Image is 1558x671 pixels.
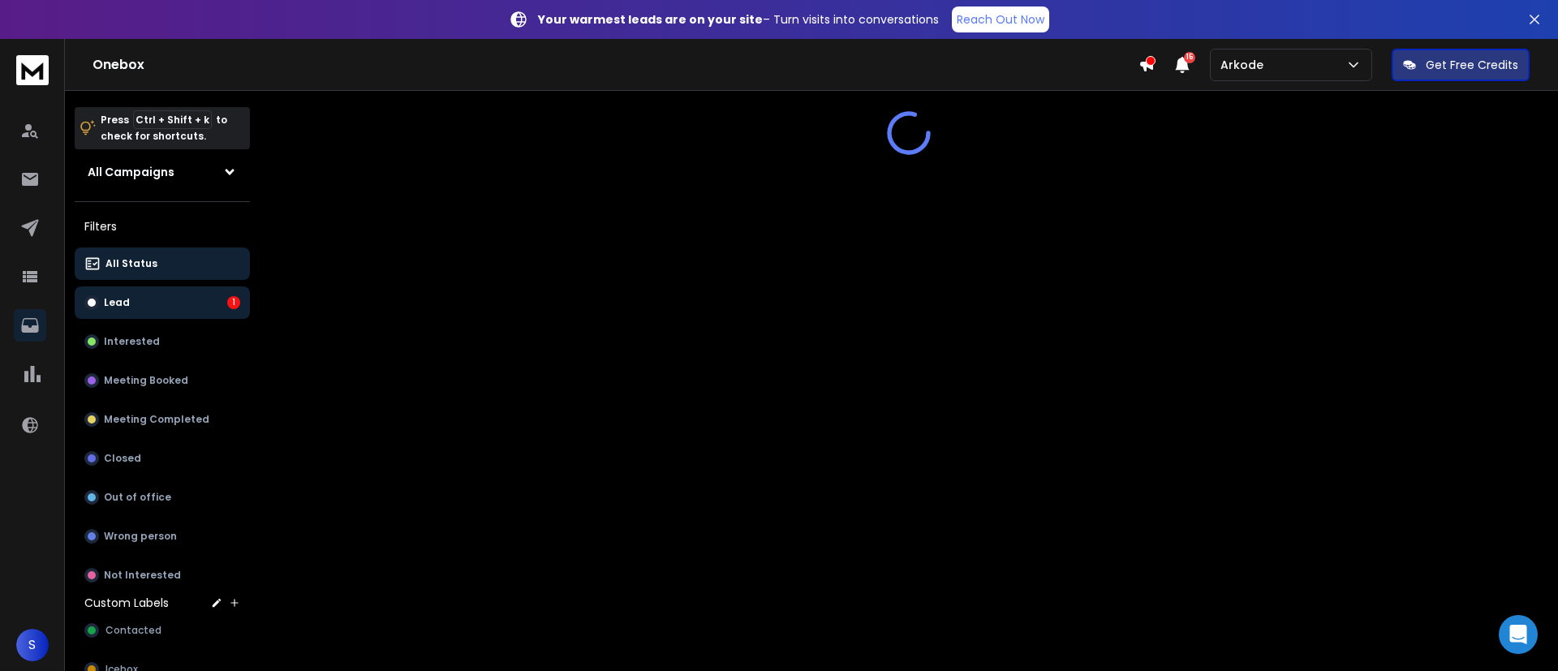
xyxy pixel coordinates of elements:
button: Meeting Booked [75,364,250,397]
p: Meeting Completed [104,413,209,426]
p: Reach Out Now [957,11,1044,28]
span: Ctrl + Shift + k [133,110,212,129]
button: Not Interested [75,559,250,591]
p: Out of office [104,491,171,504]
p: Not Interested [104,569,181,582]
h1: Onebox [93,55,1138,75]
button: All Status [75,247,250,280]
button: Meeting Completed [75,403,250,436]
button: Contacted [75,614,250,647]
span: Contacted [105,624,161,637]
p: All Status [105,257,157,270]
a: Reach Out Now [952,6,1049,32]
p: Arkode [1220,57,1270,73]
div: 1 [227,296,240,309]
p: Get Free Credits [1426,57,1518,73]
p: Closed [104,452,141,465]
button: Interested [75,325,250,358]
p: Interested [104,335,160,348]
p: Press to check for shortcuts. [101,112,227,144]
button: S [16,629,49,661]
h3: Filters [75,215,250,238]
button: Get Free Credits [1392,49,1530,81]
button: Out of office [75,481,250,514]
button: Lead1 [75,286,250,319]
button: Closed [75,442,250,475]
p: Wrong person [104,530,177,543]
button: All Campaigns [75,156,250,188]
span: 15 [1184,52,1195,63]
h1: All Campaigns [88,164,174,180]
p: Meeting Booked [104,374,188,387]
strong: Your warmest leads are on your site [538,11,763,28]
p: Lead [104,296,130,309]
img: logo [16,55,49,85]
h3: Custom Labels [84,595,169,611]
p: – Turn visits into conversations [538,11,939,28]
button: Wrong person [75,520,250,553]
div: Open Intercom Messenger [1499,615,1538,654]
